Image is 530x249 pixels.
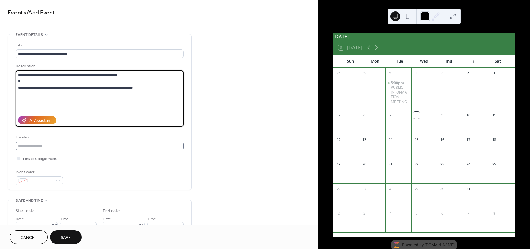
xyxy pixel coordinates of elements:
div: 7 [387,112,394,119]
div: 21 [387,161,394,168]
button: AI Assistant [18,116,56,124]
div: 4 [491,70,497,76]
div: Wed [412,55,436,68]
div: 30 [387,70,394,76]
div: 7 [465,210,472,217]
div: Powered by [402,242,455,247]
div: 8 [491,210,497,217]
div: 17 [465,136,472,143]
div: Sat [486,55,510,68]
div: 12 [335,136,342,143]
div: Thu [436,55,461,68]
div: 23 [439,161,446,168]
div: 20 [361,161,368,168]
div: 6 [361,112,368,119]
span: Event details [16,32,43,38]
div: 29 [361,70,368,76]
div: 1 [413,70,420,76]
div: 6 [439,210,446,217]
button: Save [50,230,82,244]
div: Tue [387,55,412,68]
span: Time [60,216,69,222]
div: 28 [387,185,394,192]
div: 15 [413,136,420,143]
span: Date [16,216,24,222]
div: End date [103,208,120,214]
div: PUBLIC INFORMATION MEETING [391,85,409,104]
div: 28 [335,70,342,76]
div: [DATE] [333,33,515,40]
div: 1 [491,185,497,192]
div: 29 [413,185,420,192]
a: Events [8,7,26,19]
div: 9 [439,112,446,119]
div: Title [16,42,182,49]
div: Sun [338,55,363,68]
div: 3 [361,210,368,217]
div: 8 [413,112,420,119]
div: 2 [335,210,342,217]
div: Event color [16,169,62,175]
div: 19 [335,161,342,168]
span: Link to Google Maps [23,156,57,162]
span: Save [61,235,71,241]
div: 3 [465,70,472,76]
span: Time [147,216,156,222]
div: 24 [465,161,472,168]
span: Cancel [21,235,37,241]
span: 5:00pm [391,80,405,85]
div: PUBLIC INFORMATION MEETING [385,80,411,104]
div: Mon [363,55,387,68]
div: 25 [491,161,497,168]
div: 18 [491,136,497,143]
span: Date and time [16,197,43,204]
div: 27 [361,185,368,192]
div: 4 [387,210,394,217]
div: 31 [465,185,472,192]
button: Cancel [10,230,48,244]
div: 13 [361,136,368,143]
div: 26 [335,185,342,192]
div: 10 [465,112,472,119]
span: / Add Event [26,7,55,19]
div: Location [16,134,182,141]
div: Start date [16,208,35,214]
div: 5 [335,112,342,119]
span: Date [103,216,111,222]
div: Description [16,63,182,69]
a: [DOMAIN_NAME] [424,242,455,247]
div: 22 [413,161,420,168]
div: 11 [491,112,497,119]
div: 2 [439,70,446,76]
div: 14 [387,136,394,143]
div: 16 [439,136,446,143]
div: AI Assistant [29,118,52,124]
div: 30 [439,185,446,192]
div: 5 [413,210,420,217]
div: Fri [461,55,486,68]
